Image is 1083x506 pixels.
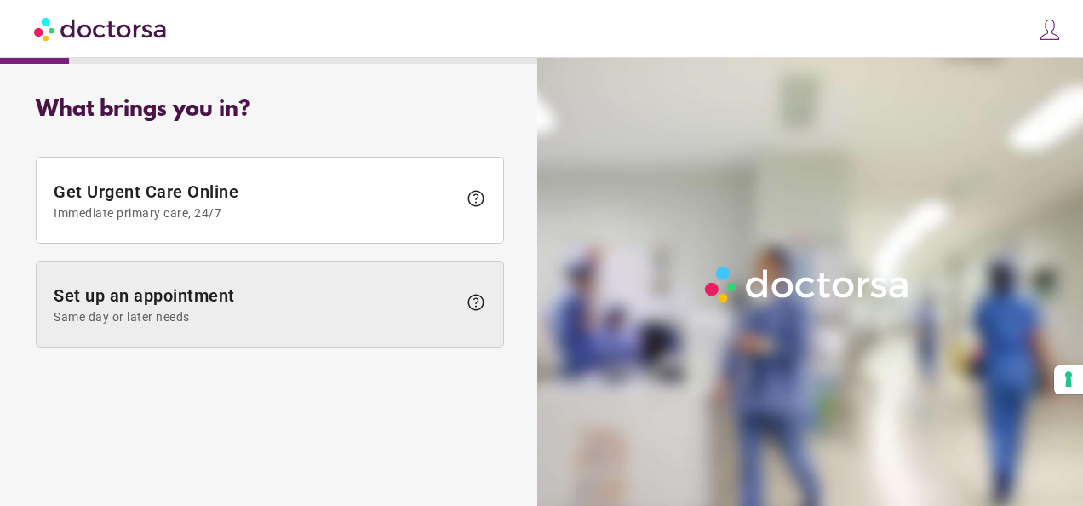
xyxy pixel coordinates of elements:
[54,181,457,220] span: Get Urgent Care Online
[54,310,457,324] span: Same day or later needs
[36,97,504,123] div: What brings you in?
[1054,365,1083,394] button: Your consent preferences for tracking technologies
[699,261,915,309] img: Logo-Doctorsa-trans-White-partial-flat.png
[54,206,457,220] span: Immediate primary care, 24/7
[54,285,457,324] span: Set up an appointment
[466,292,486,313] span: help
[466,188,486,209] span: help
[34,9,169,48] img: Doctorsa.com
[1038,18,1062,42] img: icons8-customer-100.png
